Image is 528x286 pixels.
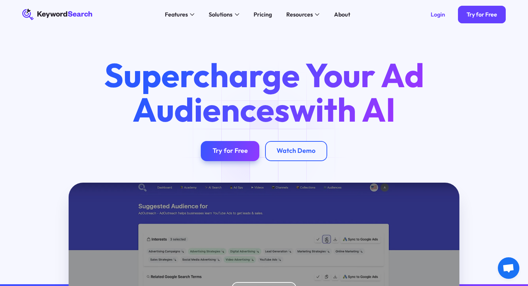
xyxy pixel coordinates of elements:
[90,58,438,126] h1: Supercharge Your Ad Audiences
[201,141,259,161] a: Try for Free
[330,9,355,20] a: About
[209,10,232,19] div: Solutions
[277,147,315,155] div: Watch Demo
[431,11,445,18] div: Login
[254,10,272,19] div: Pricing
[286,10,313,19] div: Resources
[422,6,453,23] a: Login
[458,6,506,23] a: Try for Free
[467,11,497,18] div: Try for Free
[334,10,350,19] div: About
[290,88,395,130] span: with AI
[165,10,188,19] div: Features
[213,147,248,155] div: Try for Free
[498,257,519,279] a: Open chat
[249,9,276,20] a: Pricing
